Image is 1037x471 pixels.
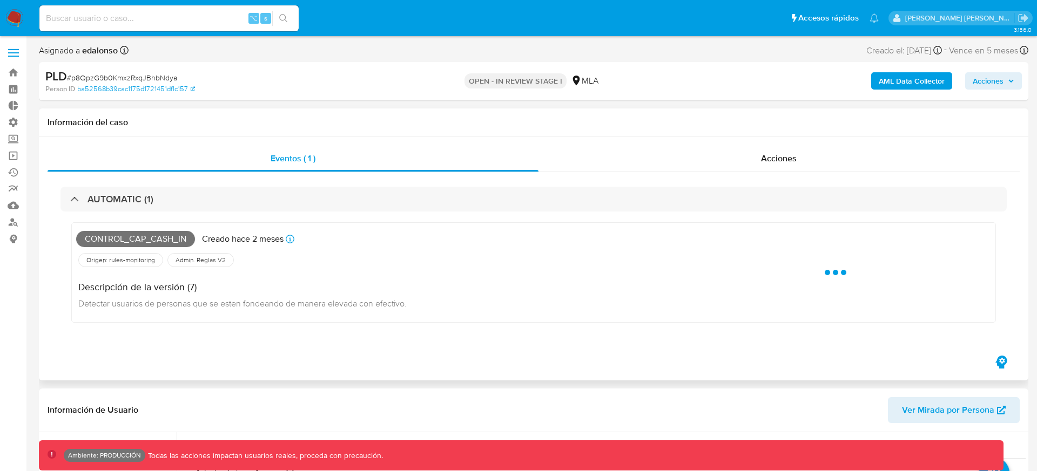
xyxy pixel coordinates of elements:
[76,231,195,247] span: Control_cap_cash_in
[870,13,879,23] a: Notificaciones
[174,256,227,264] span: Admin. Reglas V2
[60,187,1007,211] div: AUTOMATIC (1)
[67,72,177,83] span: # p8QpzG9b0KmxzRxqJBhbNdya
[48,405,138,415] h1: Información de Usuario
[949,45,1018,57] span: Vence en 5 meses
[39,45,118,57] span: Asignado a
[78,297,407,309] span: Detectar usuarios de personas que se esten fondeando de manera elevada con efectivo.
[250,13,258,23] span: ⌥
[45,84,75,94] b: Person ID
[866,43,942,58] div: Creado el: [DATE]
[879,72,945,90] b: AML Data Collector
[202,233,284,245] p: Creado hace 2 meses
[793,439,837,451] span: KYC Status
[1018,12,1029,24] a: Salir
[905,13,1014,23] p: facundoagustin.borghi@mercadolibre.com
[871,72,952,90] button: AML Data Collector
[264,13,267,23] span: s
[271,152,315,165] span: Eventos ( 1 )
[85,256,156,264] span: Origen: rules-monitoring
[378,439,409,451] span: Usuario
[944,43,947,58] span: -
[45,67,67,85] b: PLD
[272,11,294,26] button: search-icon
[798,12,859,24] span: Accesos rápidos
[80,44,118,57] b: edalonso
[48,117,1020,128] h1: Información del caso
[571,75,598,87] div: MLA
[87,193,153,205] h3: AUTOMATIC (1)
[68,453,141,458] p: Ambiente: PRODUCCIÓN
[965,72,1022,90] button: Acciones
[464,73,567,88] p: OPEN - IN REVIEW STAGE I
[39,11,299,25] input: Buscar usuario o caso...
[973,72,1004,90] span: Acciones
[77,84,195,94] a: ba52568b39cac1175d1721451df1c157
[761,152,797,165] span: Acciones
[888,397,1020,423] button: Ver Mirada por Persona
[78,281,407,293] h4: Descripción de la versión (7)
[145,450,383,461] p: Todas las acciones impactan usuarios reales, proceda con precaución.
[902,397,994,423] span: Ver Mirada por Persona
